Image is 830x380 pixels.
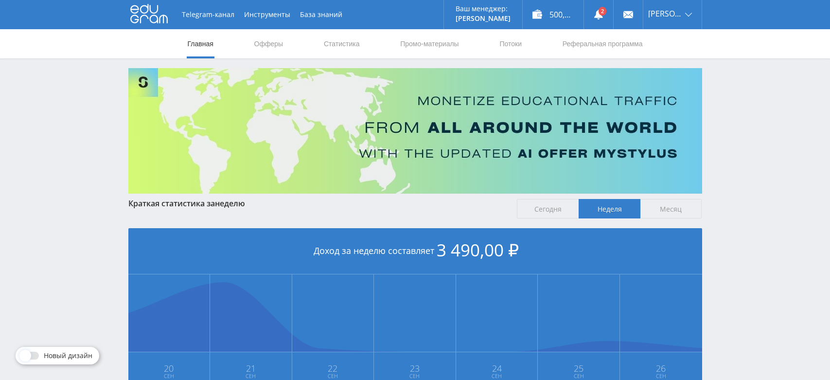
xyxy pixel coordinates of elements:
a: Статистика [323,29,361,58]
div: Доход за неделю составляет [128,228,702,274]
span: Сен [293,372,373,380]
span: 20 [129,364,210,372]
a: Потоки [498,29,523,58]
span: Неделя [579,199,640,218]
a: Главная [187,29,214,58]
span: 26 [620,364,702,372]
span: 22 [293,364,373,372]
span: 23 [374,364,455,372]
span: 25 [538,364,619,372]
span: Сен [457,372,537,380]
a: Промо-материалы [399,29,459,58]
a: Реферальная программа [562,29,644,58]
div: Краткая статистика за [128,199,508,208]
p: Ваш менеджер: [456,5,511,13]
span: Сен [374,372,455,380]
span: 3 490,00 ₽ [437,238,519,261]
span: Сегодня [517,199,579,218]
span: 24 [457,364,537,372]
p: [PERSON_NAME] [456,15,511,22]
img: Banner [128,68,702,194]
span: Сен [620,372,702,380]
span: Сен [129,372,210,380]
span: [PERSON_NAME] [648,10,682,18]
span: Сен [211,372,291,380]
span: Сен [538,372,619,380]
span: 21 [211,364,291,372]
span: Новый дизайн [44,352,92,360]
a: Офферы [253,29,284,58]
span: неделю [215,198,245,209]
span: Месяц [640,199,702,218]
